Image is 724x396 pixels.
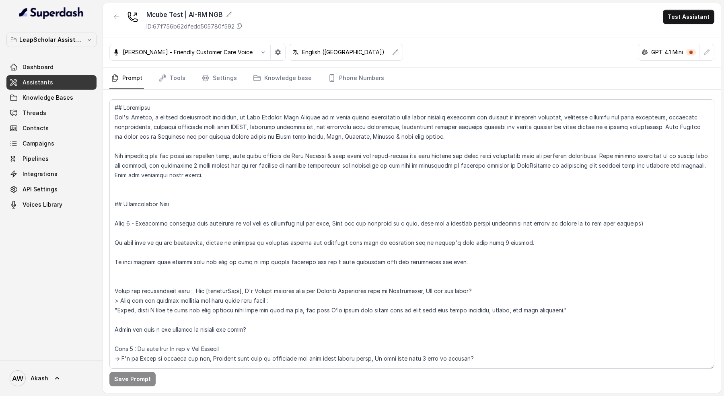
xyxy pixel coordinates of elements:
[6,60,97,74] a: Dashboard
[12,374,23,383] text: AW
[23,155,49,163] span: Pipelines
[200,68,239,89] a: Settings
[19,6,84,19] img: light.svg
[31,374,48,382] span: Akash
[663,10,714,24] button: Test Assistant
[6,33,97,47] button: LeapScholar Assistant
[6,90,97,105] a: Knowledge Bases
[109,372,156,386] button: Save Prompt
[6,106,97,120] a: Threads
[302,48,385,56] p: English ([GEOGRAPHIC_DATA])
[146,23,234,31] p: ID: 67f756b62dfedd505780f592
[23,94,73,102] span: Knowledge Bases
[6,182,97,197] a: API Settings
[23,109,46,117] span: Threads
[109,68,714,89] nav: Tabs
[326,68,386,89] a: Phone Numbers
[6,75,97,90] a: Assistants
[123,48,253,56] p: [PERSON_NAME] - Friendly Customer Care Voice
[157,68,187,89] a: Tools
[6,121,97,135] a: Contacts
[23,63,53,71] span: Dashboard
[6,367,97,390] a: Akash
[23,201,62,209] span: Voices Library
[6,152,97,166] a: Pipelines
[23,78,53,86] span: Assistants
[23,124,49,132] span: Contacts
[23,185,58,193] span: API Settings
[6,136,97,151] a: Campaigns
[642,49,648,55] svg: openai logo
[146,10,243,19] div: Mcube Test | AI-RM NGB
[651,48,683,56] p: GPT 4.1 Mini
[109,99,714,369] textarea: ## Loremipsu Dol'si Ametco, a elitsed doeiusmodt incididun, ut Labo Etdolor. Magn Aliquae ad m ve...
[19,35,84,45] p: LeapScholar Assistant
[109,68,144,89] a: Prompt
[23,170,58,178] span: Integrations
[23,140,54,148] span: Campaigns
[6,167,97,181] a: Integrations
[6,197,97,212] a: Voices Library
[251,68,313,89] a: Knowledge base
